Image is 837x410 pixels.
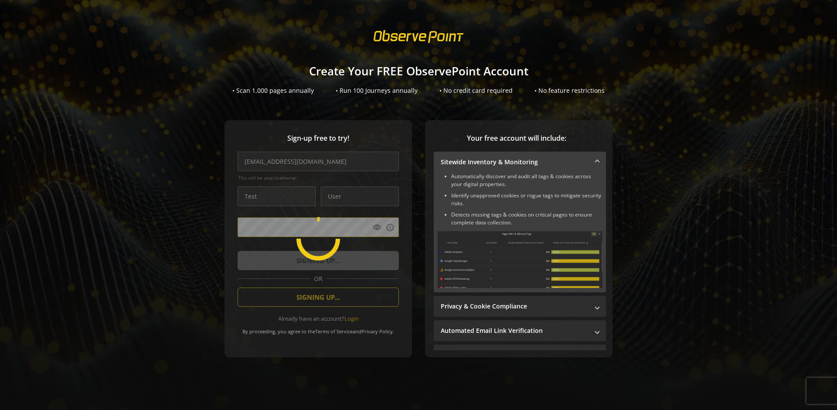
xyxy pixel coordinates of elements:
a: Privacy Policy [361,328,393,335]
mat-expansion-panel-header: Sitewide Inventory & Monitoring [434,152,606,173]
img: Sitewide Inventory & Monitoring [437,231,602,288]
mat-panel-title: Privacy & Cookie Compliance [441,302,589,311]
mat-expansion-panel-header: Automated Email Link Verification [434,320,606,341]
div: Sitewide Inventory & Monitoring [434,173,606,292]
mat-panel-title: Sitewide Inventory & Monitoring [441,158,589,166]
span: Sign-up free to try! [238,133,399,143]
mat-panel-title: Automated Email Link Verification [441,326,589,335]
mat-expansion-panel-header: Privacy & Cookie Compliance [434,296,606,317]
li: Detects missing tags & cookies on critical pages to ensure complete data collection. [451,211,602,227]
li: Automatically discover and audit all tags & cookies across your digital properties. [451,173,602,188]
div: • No feature restrictions [534,86,605,95]
li: Identify unapproved cookies or rogue tags to mitigate security risks. [451,192,602,207]
span: Your free account will include: [434,133,599,143]
div: By proceeding, you agree to the and . [238,322,399,335]
div: • No credit card required [439,86,513,95]
a: Terms of Service [315,328,353,335]
mat-expansion-panel-header: Performance Monitoring with Web Vitals [434,345,606,366]
div: • Run 100 Journeys annually [336,86,418,95]
div: • Scan 1,000 pages annually [232,86,314,95]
